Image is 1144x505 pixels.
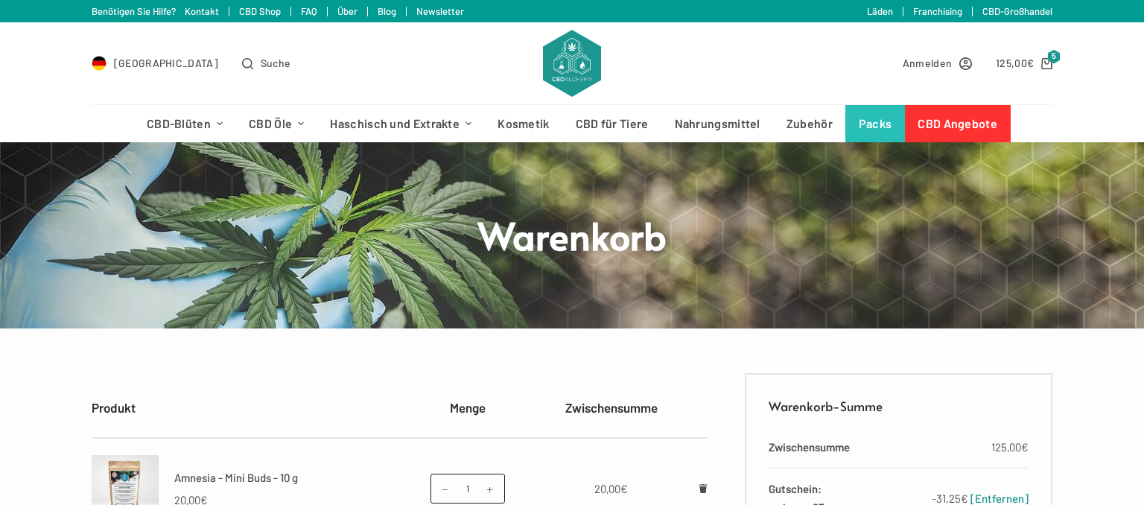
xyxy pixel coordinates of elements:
a: CBD für Tiere [562,105,661,142]
a: Newsletter [416,5,464,17]
img: CBD Alchemy [543,30,601,97]
a: Shopping cart [996,54,1052,72]
a: Über [337,5,357,17]
span: € [620,482,628,495]
h2: Warenkorb-Summe [769,397,1029,416]
bdi: 125,00 [991,440,1029,454]
a: Nahrungsmittel [661,105,773,142]
th: Menge [403,378,533,438]
img: DE Flag [92,56,107,71]
a: Anmelden [903,54,972,72]
span: [GEOGRAPHIC_DATA] [114,54,218,72]
a: Franchising [913,5,962,17]
a: CBD Shop [239,5,281,17]
a: Amnesia - Mini Buds - 10 g [174,471,298,484]
span: Anmelden [903,54,952,72]
a: CBD-Großhandel [982,5,1052,17]
a: FAQ [301,5,317,17]
nav: Header-Menü [133,105,1010,142]
th: Zwischensumme [769,427,866,468]
a: Select Country [92,54,218,72]
span: 31,25 [936,492,968,505]
a: Remove Amnesia - Mini Buds - 10 g from cart [699,482,708,495]
span: 5 [1047,50,1061,64]
button: Open search form [242,54,290,72]
span: Suche [261,54,291,72]
bdi: 20,00 [594,482,628,495]
a: Packs [845,105,905,142]
a: CBD Angebote [905,105,1011,142]
a: Benötigen Sie Hilfe? Kontakt [92,5,219,17]
h1: Warenkorb [293,211,851,259]
a: Kosmetik [485,105,562,142]
a: [Entfernen] [970,492,1029,505]
span: € [961,492,968,505]
th: Zwischensumme [533,378,690,438]
a: Läden [867,5,893,17]
th: Produkt [92,378,403,438]
span: € [1027,57,1034,69]
a: CBD Öle [236,105,317,142]
a: CBD-Blüten [133,105,235,142]
a: Zubehör [773,105,845,142]
a: Blog [378,5,396,17]
a: Haschisch und Extrakte [317,105,485,142]
span: € [1021,440,1029,454]
bdi: 125,00 [996,57,1034,69]
input: Produktmenge [430,474,505,504]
